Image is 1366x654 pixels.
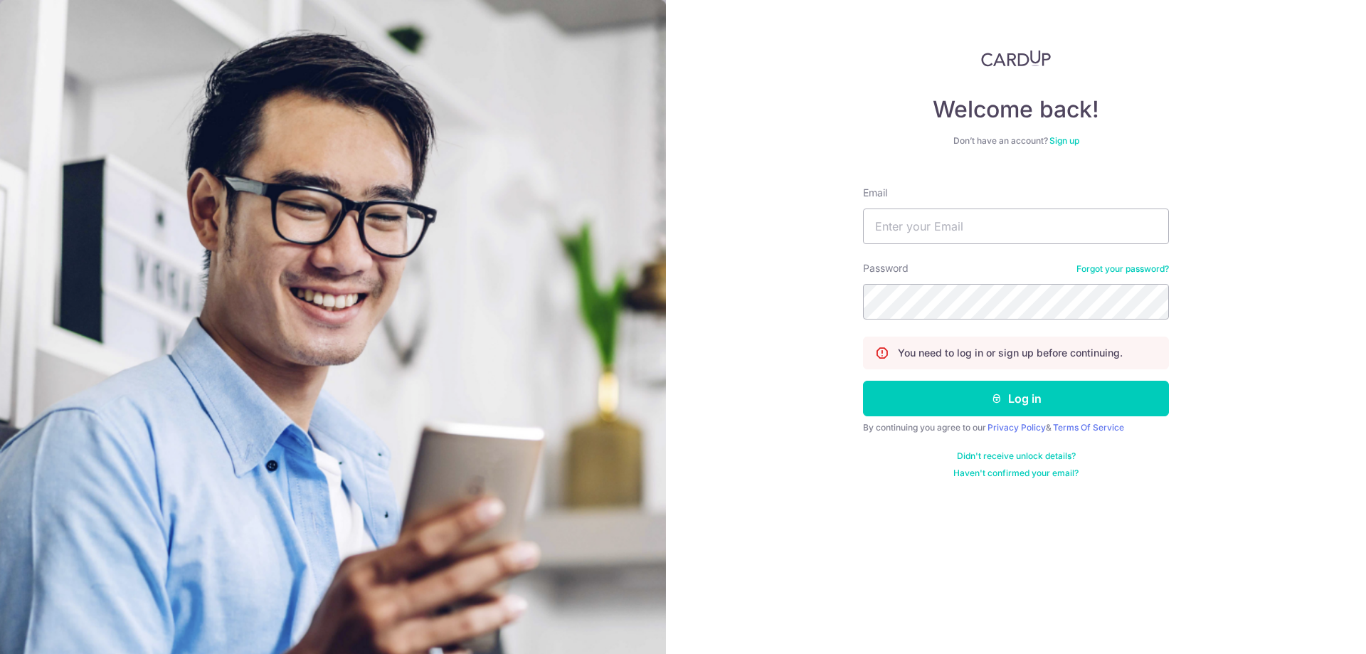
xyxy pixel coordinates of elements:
[988,422,1046,433] a: Privacy Policy
[863,381,1169,416] button: Log in
[863,135,1169,147] div: Don’t have an account?
[898,346,1123,360] p: You need to log in or sign up before continuing.
[1076,263,1169,275] a: Forgot your password?
[863,209,1169,244] input: Enter your Email
[1053,422,1124,433] a: Terms Of Service
[957,450,1076,462] a: Didn't receive unlock details?
[863,422,1169,433] div: By continuing you agree to our &
[863,95,1169,124] h4: Welcome back!
[863,186,887,200] label: Email
[1049,135,1079,146] a: Sign up
[981,50,1051,67] img: CardUp Logo
[953,468,1079,479] a: Haven't confirmed your email?
[863,261,909,275] label: Password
